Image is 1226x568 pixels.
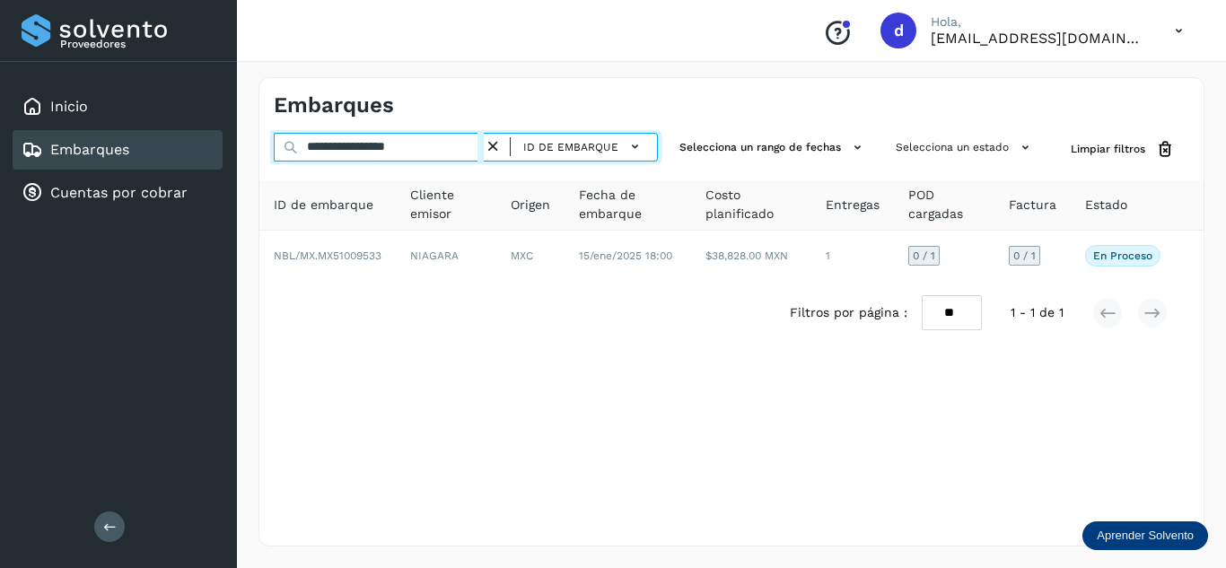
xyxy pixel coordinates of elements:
span: 15/ene/2025 18:00 [579,249,672,262]
td: MXC [496,231,565,281]
div: Aprender Solvento [1082,521,1208,550]
span: ID de embarque [274,196,373,214]
p: Aprender Solvento [1097,529,1194,543]
span: Entregas [826,196,880,214]
span: Estado [1085,196,1127,214]
h4: Embarques [274,92,394,118]
td: NIAGARA [396,231,496,281]
p: En proceso [1093,249,1152,262]
button: Limpiar filtros [1056,133,1189,166]
span: POD cargadas [908,186,980,223]
span: Origen [511,196,550,214]
p: daniel3129@outlook.com [931,30,1146,47]
span: Filtros por página : [790,303,907,322]
span: Limpiar filtros [1071,141,1145,157]
span: 1 - 1 de 1 [1011,303,1064,322]
p: Proveedores [60,38,215,50]
div: Inicio [13,87,223,127]
div: Embarques [13,130,223,170]
a: Cuentas por cobrar [50,184,188,201]
span: NBL/MX.MX51009533 [274,249,381,262]
span: 0 / 1 [913,250,935,261]
a: Embarques [50,141,129,158]
button: ID de embarque [518,134,650,160]
span: 0 / 1 [1013,250,1036,261]
a: Inicio [50,98,88,115]
span: Fecha de embarque [579,186,677,223]
button: Selecciona un rango de fechas [672,133,874,162]
td: 1 [811,231,894,281]
span: Costo planificado [705,186,796,223]
span: Factura [1009,196,1056,214]
span: Cliente emisor [410,186,482,223]
div: Cuentas por cobrar [13,173,223,213]
p: Hola, [931,14,1146,30]
td: $38,828.00 MXN [691,231,810,281]
button: Selecciona un estado [889,133,1042,162]
span: ID de embarque [523,139,618,155]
